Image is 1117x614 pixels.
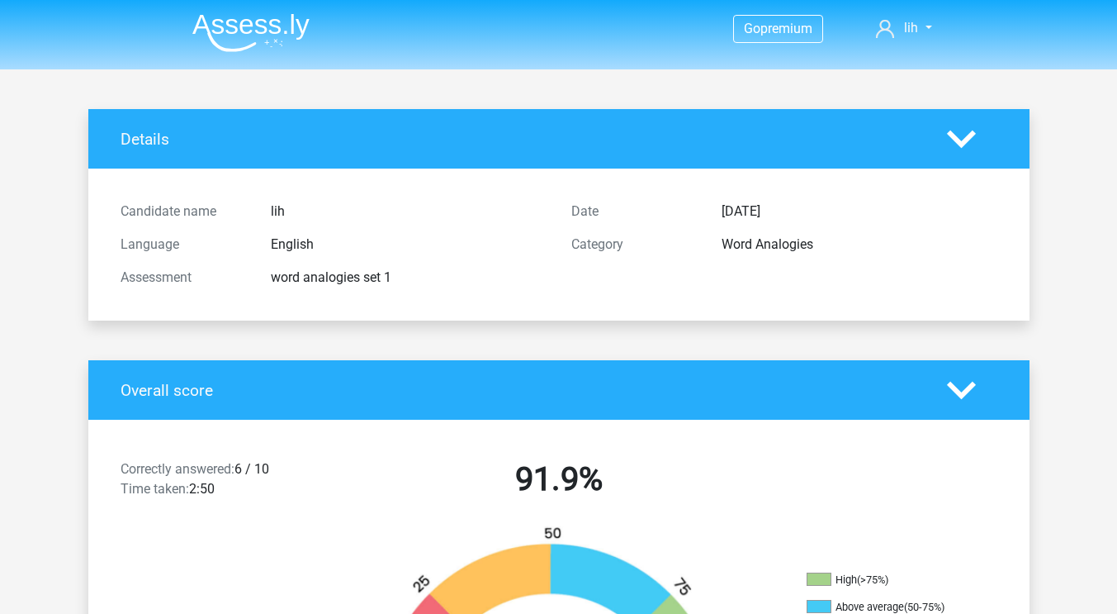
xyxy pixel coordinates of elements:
[121,130,922,149] h4: Details
[108,202,258,221] div: Candidate name
[734,17,822,40] a: Gopremium
[857,574,888,586] div: (>75%)
[559,202,709,221] div: Date
[346,459,772,499] h2: 91.9%
[258,235,559,255] div: English
[709,202,1010,221] div: [DATE]
[108,235,258,255] div: Language
[108,268,258,288] div: Assessment
[108,459,334,506] div: 6 / 10 2:50
[807,573,972,588] li: High
[559,235,709,255] div: Category
[904,601,944,613] div: (50-75%)
[904,20,918,36] span: lih
[760,21,812,36] span: premium
[192,13,310,52] img: Assessly
[709,235,1010,255] div: Word Analogies
[258,268,559,288] div: word analogies set 1
[869,18,938,38] a: lih
[121,461,234,477] span: Correctly answered:
[121,481,189,497] span: Time taken:
[744,21,760,36] span: Go
[258,202,559,221] div: lih
[121,381,922,400] h4: Overall score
